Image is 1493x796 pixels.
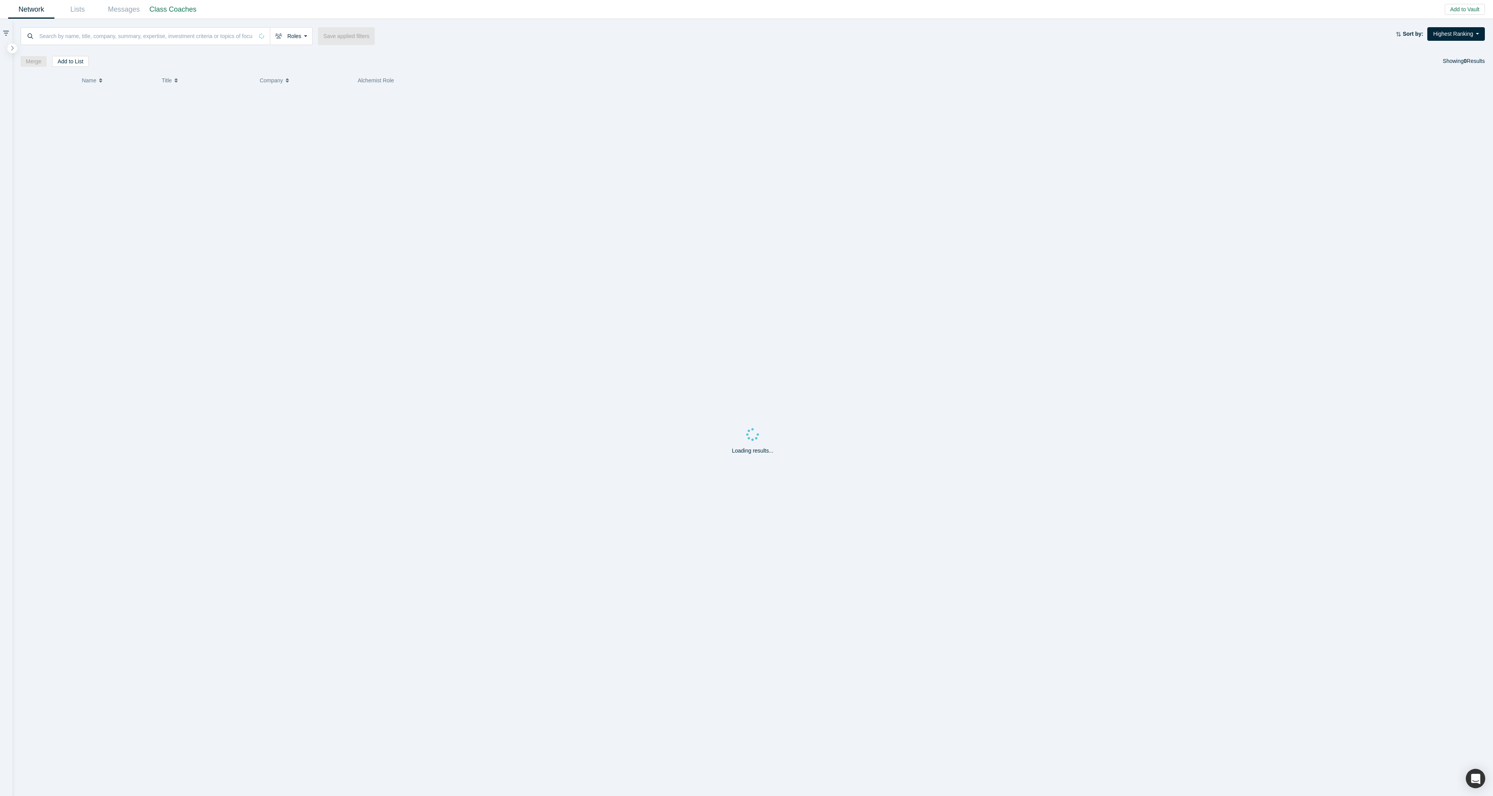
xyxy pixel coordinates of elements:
[162,72,252,89] button: Title
[1445,4,1485,15] button: Add to Vault
[1427,27,1485,41] button: Highest Ranking
[101,0,147,19] a: Messages
[54,0,101,19] a: Lists
[1464,58,1485,64] span: Results
[318,27,375,45] button: Save applied filters
[8,0,54,19] a: Network
[358,77,394,84] span: Alchemist Role
[732,447,773,455] p: Loading results...
[162,72,172,89] span: Title
[21,56,47,67] button: Merge
[1464,58,1467,64] strong: 0
[52,56,89,67] button: Add to List
[38,27,253,45] input: Search by name, title, company, summary, expertise, investment criteria or topics of focus
[82,72,154,89] button: Name
[147,0,199,19] a: Class Coaches
[1443,56,1485,67] div: Showing
[260,72,350,89] button: Company
[1403,31,1423,37] strong: Sort by:
[82,72,96,89] span: Name
[270,27,313,45] button: Roles
[260,72,283,89] span: Company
